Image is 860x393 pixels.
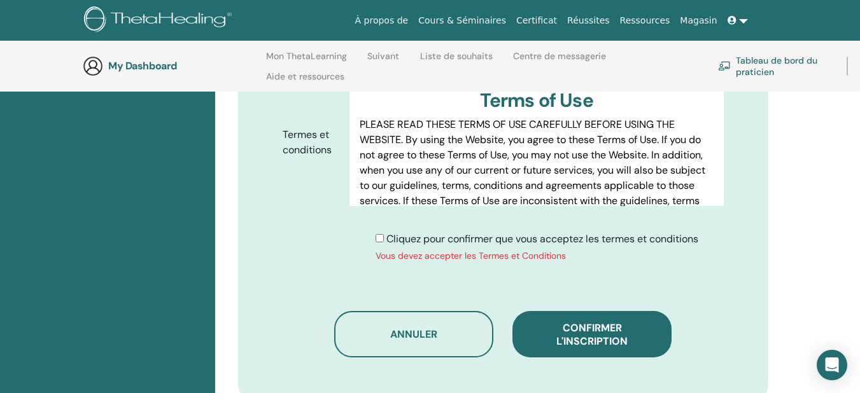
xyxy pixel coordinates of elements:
[376,249,698,263] div: Vous devez accepter les Termes et Conditions
[390,327,437,341] span: Annuler
[83,56,103,76] img: generic-user-icon.jpg
[360,117,714,239] p: PLEASE READ THESE TERMS OF USE CAREFULLY BEFORE USING THE WEBSITE. By using the Website, you agre...
[84,6,236,35] img: logo.png
[556,321,628,348] span: Confirmer l'inscription
[615,9,675,32] a: Ressources
[513,51,606,71] a: Centre de messagerie
[108,60,236,72] h3: My Dashboard
[266,71,344,92] a: Aide et ressources
[367,51,399,71] a: Suivant
[817,350,847,380] div: Open Intercom Messenger
[386,232,698,245] span: Cliquez pour confirmer que vous acceptez les termes et conditions
[360,89,714,112] h3: Terms of Use
[512,311,672,357] button: Confirmer l'inscription
[511,9,562,32] a: Certificat
[562,9,614,32] a: Réussites
[420,51,493,71] a: Liste de souhaits
[675,9,722,32] a: Magasin
[718,61,731,71] img: chalkboard-teacher.svg
[273,123,350,162] label: Termes et conditions
[266,51,347,71] a: Mon ThetaLearning
[334,311,493,357] button: Annuler
[350,9,414,32] a: À propos de
[718,52,831,80] a: Tableau de bord du praticien
[413,9,511,32] a: Cours & Séminaires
